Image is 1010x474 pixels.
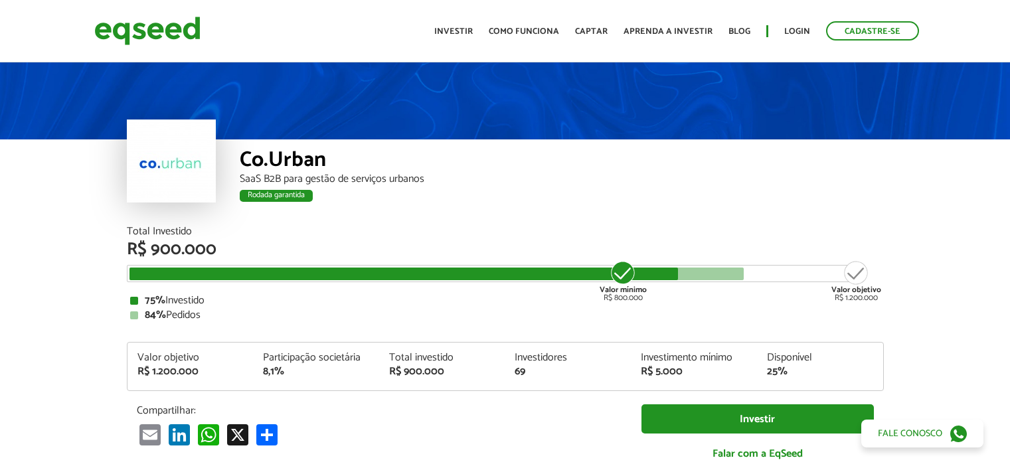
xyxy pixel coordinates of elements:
div: Investidores [515,353,621,363]
a: Captar [575,27,608,36]
a: Cadastre-se [826,21,919,40]
a: Partilhar [254,424,280,445]
a: X [224,424,251,445]
div: Rodada garantida [240,190,313,202]
a: Investir [641,404,874,434]
div: R$ 1.200.000 [137,366,244,377]
div: R$ 900.000 [389,366,495,377]
img: EqSeed [94,13,201,48]
a: Investir [434,27,473,36]
div: Pedidos [130,310,881,321]
a: Login [784,27,810,36]
div: Co.Urban [240,149,884,174]
a: LinkedIn [166,424,193,445]
p: Compartilhar: [137,404,622,417]
div: 25% [767,366,873,377]
div: R$ 5.000 [641,366,747,377]
a: Falar com a EqSeed [641,440,874,467]
a: Blog [728,27,750,36]
div: R$ 900.000 [127,241,884,258]
div: Total investido [389,353,495,363]
a: Aprenda a investir [624,27,713,36]
a: Email [137,424,163,445]
div: R$ 800.000 [598,260,648,302]
div: Valor objetivo [137,353,244,363]
strong: Valor mínimo [600,283,647,296]
div: 8,1% [263,366,369,377]
div: Investimento mínimo [641,353,747,363]
div: 69 [515,366,621,377]
strong: Valor objetivo [831,283,881,296]
a: Como funciona [489,27,559,36]
div: Total Investido [127,226,884,237]
a: Fale conosco [861,420,983,447]
div: Investido [130,295,881,306]
div: R$ 1.200.000 [831,260,881,302]
a: WhatsApp [195,424,222,445]
div: Disponível [767,353,873,363]
strong: 84% [145,306,166,324]
strong: 75% [145,291,165,309]
div: Participação societária [263,353,369,363]
div: SaaS B2B para gestão de serviços urbanos [240,174,884,185]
